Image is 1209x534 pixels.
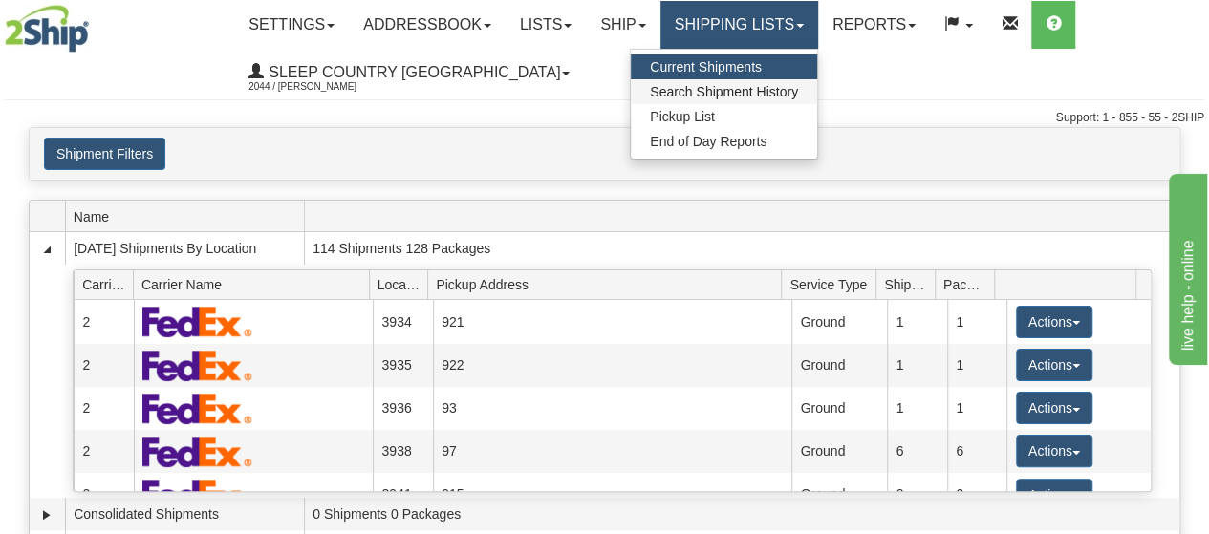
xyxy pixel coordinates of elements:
td: 3938 [373,430,433,473]
iframe: chat widget [1165,169,1207,364]
td: Ground [791,430,887,473]
a: Search Shipment History [631,79,817,104]
td: 6 [947,430,1007,473]
td: 3936 [373,387,433,430]
td: [DATE] Shipments By Location [65,232,304,265]
td: Ground [791,300,887,343]
td: 6 [887,430,947,473]
td: 1 [947,387,1007,430]
img: FedEx Express® [142,306,252,337]
span: Packages [943,269,994,299]
img: logo2044.jpg [5,5,89,53]
button: Actions [1016,392,1092,424]
a: Current Shipments [631,54,817,79]
span: 2044 / [PERSON_NAME] [248,77,392,96]
a: Shipping lists [660,1,818,49]
button: Actions [1016,479,1092,511]
td: Ground [791,387,887,430]
td: Consolidated Shipments [65,498,304,530]
a: Reports [818,1,930,49]
td: 3934 [373,300,433,343]
td: 921 [433,300,791,343]
a: Settings [234,1,349,49]
img: FedEx Express® [142,393,252,424]
span: Pickup List [650,109,715,124]
button: Actions [1016,306,1092,338]
img: FedEx Express® [142,436,252,467]
a: End of Day Reports [631,129,817,154]
a: Lists [506,1,586,49]
td: 2 [74,473,134,516]
td: 1 [887,344,947,387]
td: 1 [887,300,947,343]
td: 1 [947,300,1007,343]
td: 3935 [373,344,433,387]
td: 2 [74,344,134,387]
td: 3941 [373,473,433,516]
td: 2 [74,387,134,430]
span: Sleep Country [GEOGRAPHIC_DATA] [264,64,560,80]
button: Shipment Filters [44,138,165,170]
a: Addressbook [349,1,506,49]
td: 2 [887,473,947,516]
img: FedEx Express® [142,350,252,381]
td: 1 [947,344,1007,387]
td: Ground [791,473,887,516]
span: Location Id [378,269,428,299]
span: End of Day Reports [650,134,766,149]
span: Name [74,202,304,231]
button: Actions [1016,349,1092,381]
button: Actions [1016,435,1092,467]
span: Shipments [884,269,935,299]
img: FedEx Express® [142,479,252,510]
a: Sleep Country [GEOGRAPHIC_DATA] 2044 / [PERSON_NAME] [234,49,584,96]
span: Carrier Id [82,269,133,299]
td: 2 [947,473,1007,516]
div: Support: 1 - 855 - 55 - 2SHIP [5,110,1204,126]
td: 2 [74,430,134,473]
td: Ground [791,344,887,387]
td: 922 [433,344,791,387]
a: Expand [37,505,56,524]
td: 1 [887,387,947,430]
td: 915 [433,473,791,516]
td: 93 [433,387,791,430]
a: Pickup List [631,104,817,129]
div: live help - online [14,11,177,34]
td: 97 [433,430,791,473]
td: 114 Shipments 128 Packages [304,232,1179,265]
span: Pickup Address [436,269,782,299]
span: Current Shipments [650,59,762,75]
td: 2 [74,300,134,343]
span: Carrier Name [141,269,369,299]
a: Ship [586,1,659,49]
a: Collapse [37,240,56,259]
span: Service Type [789,269,875,299]
td: 0 Shipments 0 Packages [304,498,1179,530]
span: Search Shipment History [650,84,798,99]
